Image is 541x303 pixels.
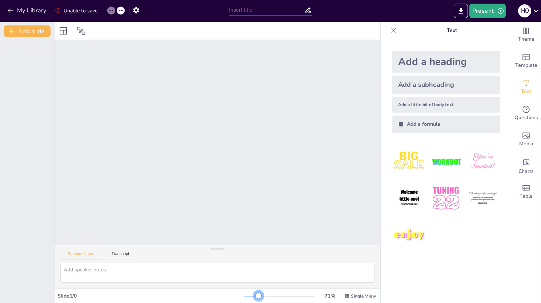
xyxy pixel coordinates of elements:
button: My Library [5,5,49,16]
div: Unable to save [55,7,97,14]
div: Change the overall theme [512,22,541,48]
div: Add a little bit of body text [392,97,500,113]
span: Position [77,27,85,35]
span: Charts [518,167,534,175]
div: Add ready made slides [512,48,541,74]
div: 71 % [321,292,338,299]
span: Table [520,192,533,200]
div: н о [518,4,531,17]
p: Text [400,22,504,39]
div: Add a heading [392,51,500,73]
div: Add text boxes [512,74,541,100]
span: Template [515,61,537,69]
span: Single View [351,293,376,299]
button: Present [469,4,506,18]
span: Theme [518,35,534,43]
button: Add slide [4,25,51,37]
img: 3.jpeg [466,145,500,178]
button: Speaker Notes [60,251,101,259]
img: 6.jpeg [466,181,500,215]
input: Insert title [229,5,304,15]
button: н о [518,4,531,18]
span: Text [521,88,531,96]
div: Add a formula [392,116,500,133]
button: Export to PowerPoint [454,4,468,18]
img: 5.jpeg [429,181,463,215]
span: Media [519,140,533,148]
button: Transcript [104,251,137,259]
span: Questions [514,114,538,122]
img: 4.jpeg [392,181,426,215]
div: Get real-time input from your audience [512,100,541,126]
img: 7.jpeg [392,218,426,252]
div: Slide 1 / 0 [57,292,244,299]
div: Add a subheading [392,76,500,94]
div: Layout [57,25,69,37]
div: Add images, graphics, shapes or video [512,126,541,153]
div: Add a table [512,179,541,205]
img: 1.jpeg [392,145,426,178]
img: 2.jpeg [429,145,463,178]
div: Add charts and graphs [512,153,541,179]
